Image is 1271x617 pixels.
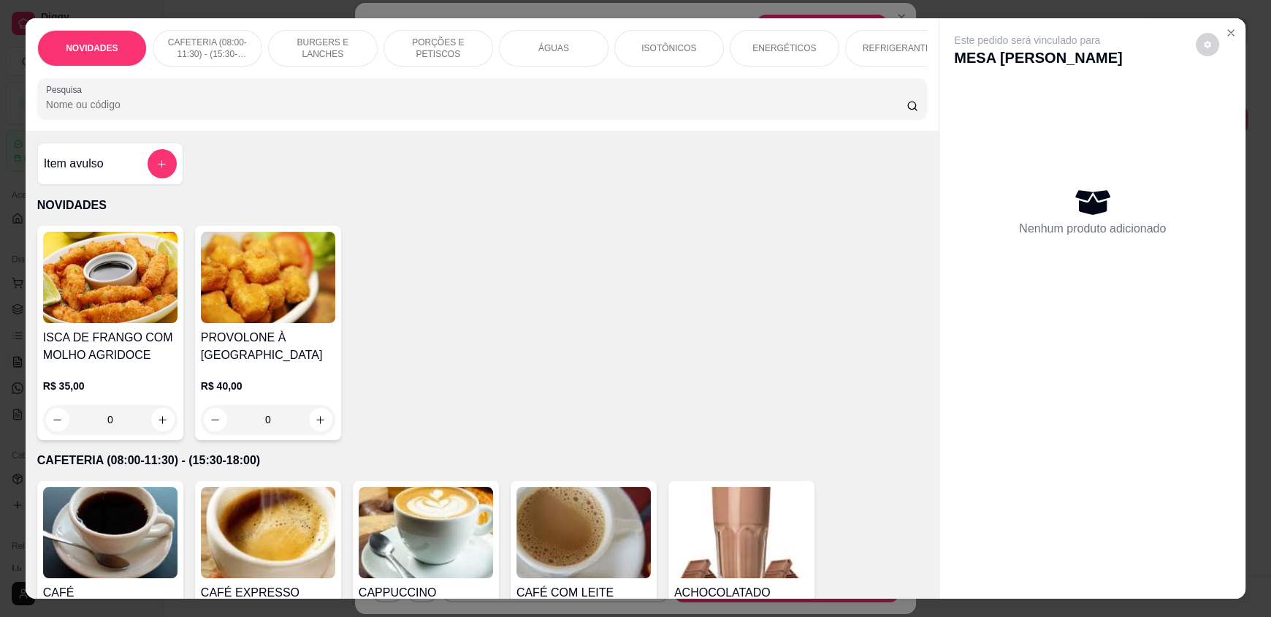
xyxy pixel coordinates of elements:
[538,42,569,54] p: ÁGUAS
[359,584,493,602] h4: CAPPUCCINO
[201,487,335,578] img: product-image
[641,42,696,54] p: ISOTÔNICOS
[863,42,937,54] p: REFRIGERANTES
[46,408,69,431] button: decrease-product-quantity
[201,379,335,393] p: R$ 40,00
[1219,21,1243,45] button: Close
[43,329,178,364] h4: ISCA DE FRANGO COM MOLHO AGRIDOCE
[43,232,178,323] img: product-image
[37,197,927,214] p: NOVIDADES
[201,329,335,364] h4: PROVOLONE À [GEOGRAPHIC_DATA]
[954,33,1122,48] p: Este pedido será vinculado para
[43,584,178,602] h4: CAFÉ
[46,83,87,96] label: Pesquisa
[280,37,365,60] p: BURGERS E LANCHES
[201,232,335,323] img: product-image
[674,584,809,602] h4: ACHOCOLATADO
[516,584,651,602] h4: CAFÉ COM LEITE
[43,487,178,578] img: product-image
[674,487,809,578] img: product-image
[396,37,481,60] p: PORÇÕES E PETISCOS
[201,584,335,602] h4: CAFÉ EXPRESSO
[1196,33,1219,56] button: decrease-product-quantity
[37,452,927,469] p: CAFETERIA (08:00-11:30) - (15:30-18:00)
[46,97,907,112] input: Pesquisa
[359,487,493,578] img: product-image
[954,48,1122,68] p: MESA [PERSON_NAME]
[44,155,104,173] h4: Item avulso
[148,149,177,178] button: add-separate-item
[151,408,175,431] button: increase-product-quantity
[43,379,178,393] p: R$ 35,00
[309,408,332,431] button: increase-product-quantity
[752,42,816,54] p: ENERGÉTICOS
[204,408,227,431] button: decrease-product-quantity
[66,42,118,54] p: NOVIDADES
[165,37,250,60] p: CAFETERIA (08:00-11:30) - (15:30-18:00)
[516,487,651,578] img: product-image
[1019,220,1166,238] p: Nenhum produto adicionado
